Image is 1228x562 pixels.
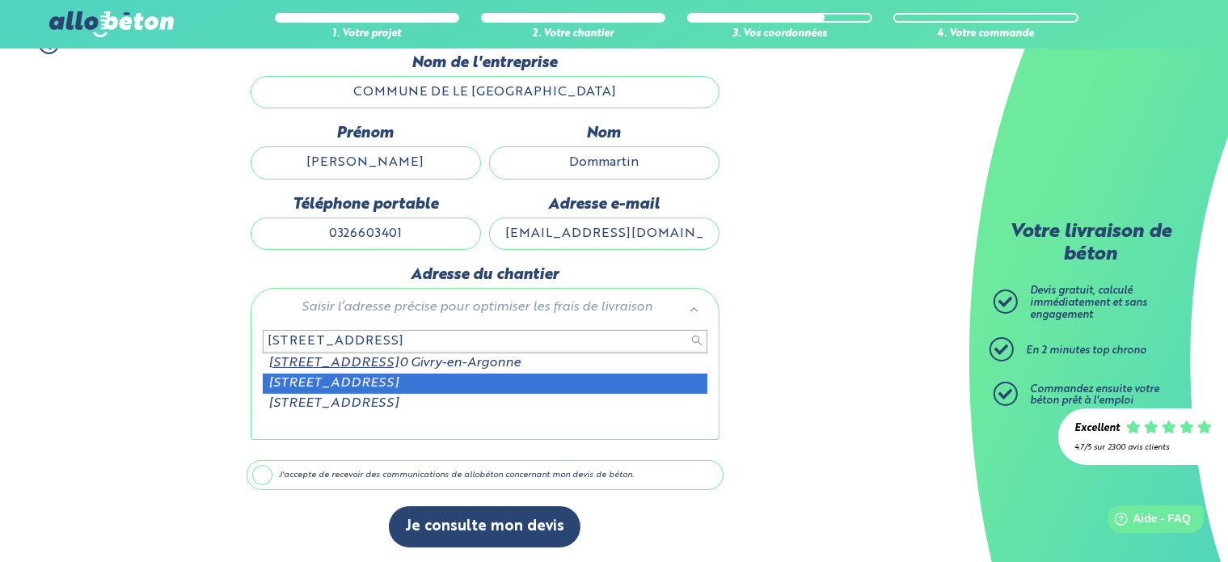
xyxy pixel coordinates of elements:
div: [STREET_ADDRESS] [263,374,707,394]
iframe: Help widget launcher [1084,499,1210,544]
span: [STREET_ADDRESS] [268,357,399,370]
div: 0 Givry-en-Argonne [263,353,707,374]
div: [STREET_ADDRESS] [263,394,707,414]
